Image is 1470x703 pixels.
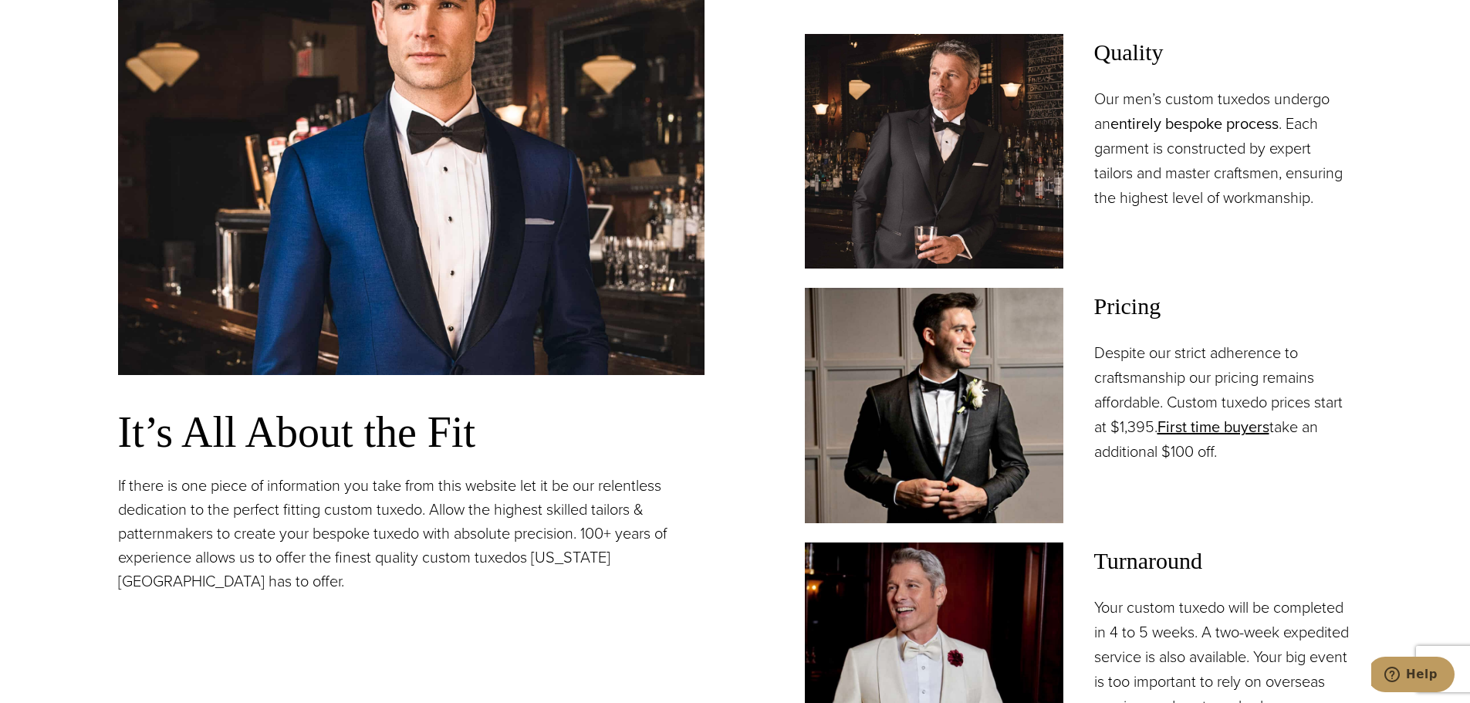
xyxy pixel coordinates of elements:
[1094,542,1353,580] span: Turnaround
[1157,415,1269,438] a: First time buyers
[1110,112,1279,135] a: entirely bespoke process
[118,406,705,458] h3: It’s All About the Fit
[1094,288,1353,325] span: Pricing
[1094,86,1353,210] p: Our men’s custom tuxedos undergo an . Each garment is constructed by expert tailors and master cr...
[1094,34,1353,71] span: Quality
[805,34,1063,269] img: Model at bar in vested custom wedding tuxedo in black with white shirt and black bowtie. Fabric b...
[1094,340,1353,464] p: Despite our strict adherence to craftsmanship our pricing remains affordable. Custom tuxedo price...
[805,288,1063,522] img: Client in classic black shawl collar black custom tuxedo.
[1371,657,1455,695] iframe: Opens a widget where you can chat to one of our agents
[118,474,705,593] p: If there is one piece of information you take from this website let it be our relentless dedicati...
